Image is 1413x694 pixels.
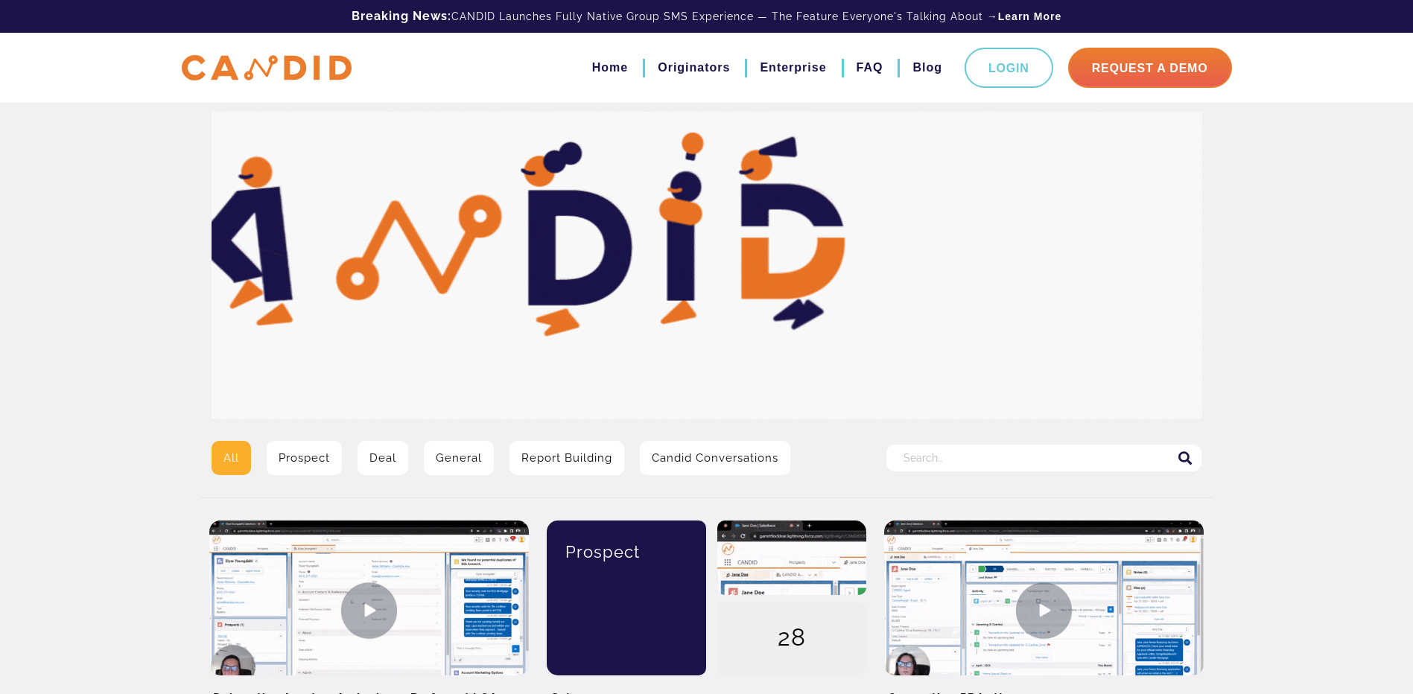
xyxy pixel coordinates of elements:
a: FAQ [857,55,883,80]
img: CANDID APP [182,55,352,81]
a: Request A Demo [1068,48,1232,88]
div: Prospect [558,520,696,583]
a: Home [592,55,628,80]
a: Deal [358,441,408,475]
a: Blog [912,55,942,80]
a: Login [965,48,1053,88]
img: Video Library Hero [212,112,1202,418]
a: Enterprise [760,55,826,80]
a: Candid Conversations [640,441,790,475]
a: Learn More [998,9,1061,24]
a: All [212,441,251,475]
a: General [424,441,494,475]
b: Breaking News: [352,9,451,23]
div: 28 [717,602,866,677]
a: Report Building [509,441,624,475]
a: Originators [658,55,730,80]
a: Prospect [267,441,342,475]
